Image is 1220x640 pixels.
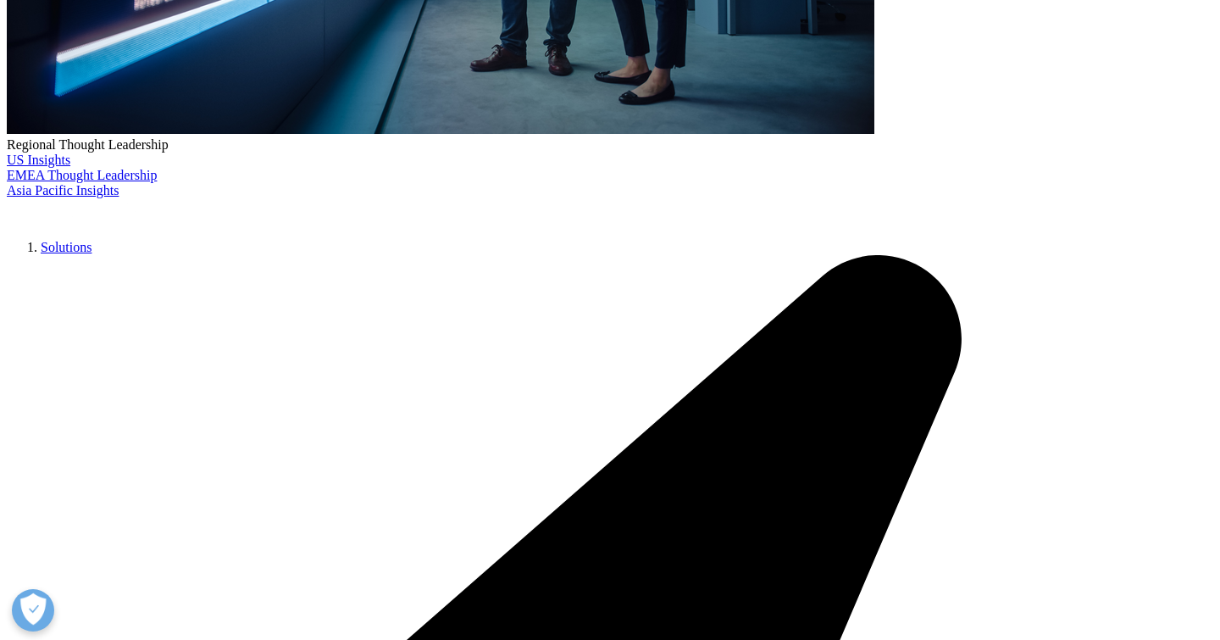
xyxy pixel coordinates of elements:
a: US Insights [7,153,70,167]
a: EMEA Thought Leadership [7,168,157,182]
button: Open Preferences [12,589,54,632]
div: Regional Thought Leadership [7,137,1213,153]
a: Asia Pacific Insights [7,183,119,198]
a: Solutions [41,240,91,254]
img: IQVIA Healthcare Information Technology and Pharma Clinical Research Company [7,198,142,223]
